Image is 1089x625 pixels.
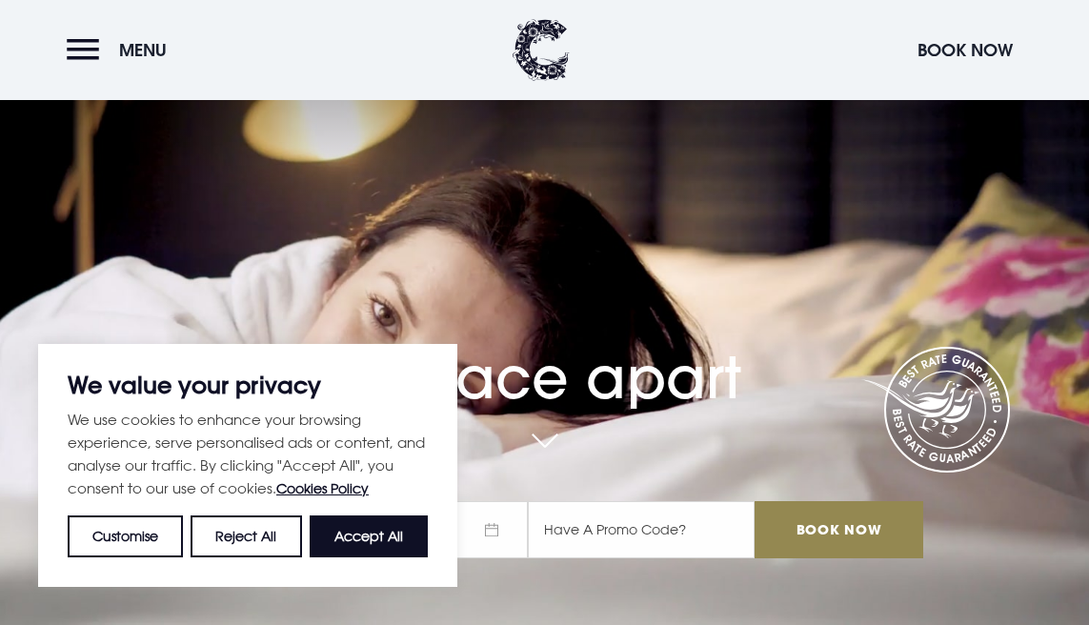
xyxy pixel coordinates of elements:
img: Clandeboye Lodge [513,19,570,81]
p: We use cookies to enhance your browsing experience, serve personalised ads or content, and analys... [68,408,428,500]
a: Cookies Policy [276,480,369,496]
button: Reject All [191,515,301,557]
input: Have A Promo Code? [528,501,755,558]
input: Book Now [755,501,922,558]
button: Accept All [310,515,428,557]
h1: A place apart [166,306,922,412]
button: Book Now [908,30,1022,71]
button: Menu [67,30,176,71]
button: Customise [68,515,183,557]
p: We value your privacy [68,373,428,396]
div: We value your privacy [38,344,457,587]
span: Menu [119,39,167,61]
